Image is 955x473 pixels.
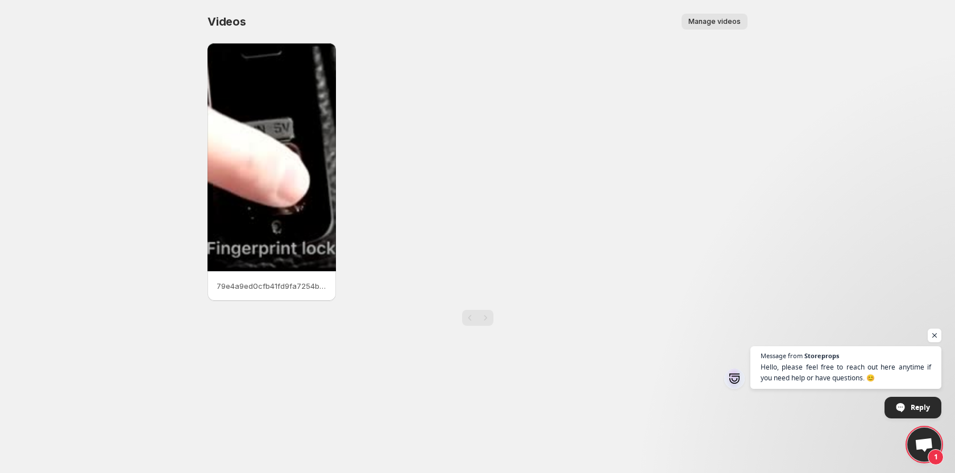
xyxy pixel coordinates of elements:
span: Videos [207,15,246,28]
span: 1 [928,449,944,465]
button: Manage videos [682,14,748,30]
p: 79e4a9ed0cfb41fd9fa7254b8113f41a [217,280,327,292]
span: Storeprops [804,352,839,359]
span: Reply [911,397,930,417]
div: Open chat [907,428,941,462]
span: Hello, please feel free to reach out here anytime if you need help or have questions. 😊 [761,362,931,383]
span: Message from [761,352,803,359]
span: Manage videos [688,17,741,26]
nav: Pagination [462,310,493,326]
